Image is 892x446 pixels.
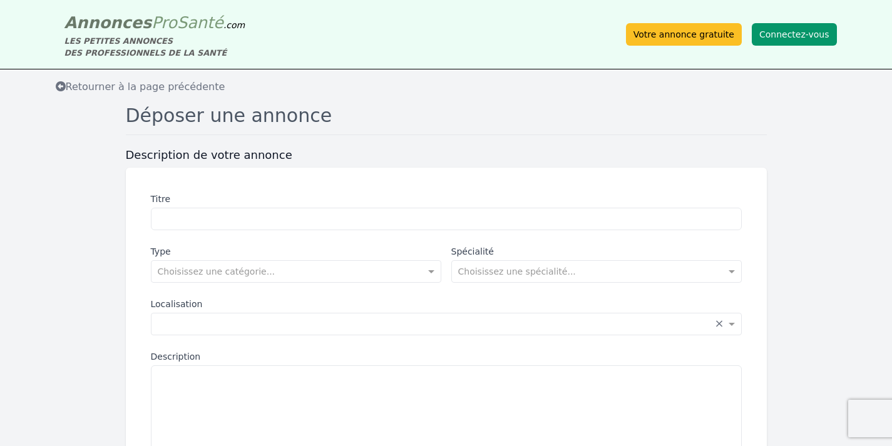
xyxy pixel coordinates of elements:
a: AnnoncesProSanté.com [64,13,245,32]
label: Localisation [151,298,742,310]
label: Spécialité [451,245,742,258]
button: Connectez-vous [752,23,837,46]
i: Retourner à la liste [56,81,66,91]
span: Annonces [64,13,152,32]
span: Clear all [715,318,725,330]
label: Description [151,350,742,363]
h1: Déposer une annonce [126,104,767,135]
span: Santé [177,13,223,32]
span: Retourner à la page précédente [56,81,225,93]
a: Votre annonce gratuite [626,23,742,46]
label: Titre [151,193,742,205]
span: .com [223,20,245,30]
h3: Description de votre annonce [126,148,767,163]
label: Type [151,245,441,258]
span: Pro [151,13,177,32]
div: LES PETITES ANNONCES DES PROFESSIONNELS DE LA SANTÉ [64,35,245,59]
